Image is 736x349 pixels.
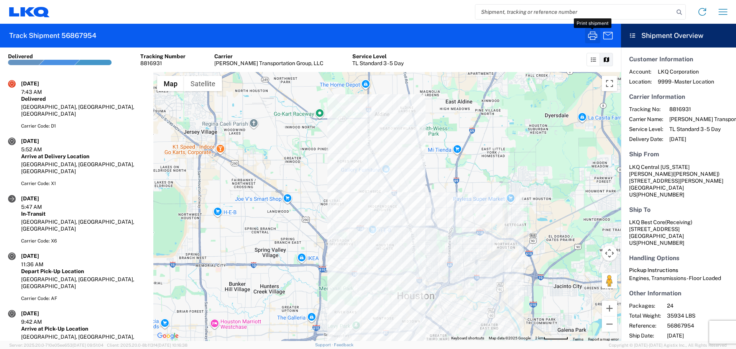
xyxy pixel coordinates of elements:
div: Arrive at Pick-Up Location [21,325,145,332]
span: Service Level: [629,126,663,133]
div: Delivered [8,53,33,60]
h6: Pickup Instructions [629,267,728,274]
div: [DATE] [21,252,59,259]
div: In-Transit [21,210,145,217]
button: Drag Pegman onto the map to open Street View [602,273,617,288]
div: Carrier Code: X6 [21,238,145,244]
a: Feedback [334,342,353,347]
div: [GEOGRAPHIC_DATA], [GEOGRAPHIC_DATA], [GEOGRAPHIC_DATA] [21,218,145,232]
div: Delivered [21,95,145,102]
span: 35934 LBS [667,312,733,319]
input: Shipment, tracking or reference number [475,5,674,19]
span: Packages: [629,302,661,309]
span: 56867954 [667,322,733,329]
h5: Carrier Information [629,93,728,100]
div: 9:42 AM [21,318,59,325]
div: Arrive at Delivery Location [21,153,145,160]
div: Carrier Code: X1 [21,180,145,187]
span: 9999 - Master Location [658,78,714,85]
button: Map camera controls [602,246,617,261]
h5: Customer Information [629,56,728,63]
span: Account: [629,68,652,75]
span: Ship Date: [629,332,661,339]
div: 7:43 AM [21,88,59,95]
span: Server: 2025.20.0-710e05ee653 [9,343,103,347]
div: [GEOGRAPHIC_DATA], [GEOGRAPHIC_DATA], [GEOGRAPHIC_DATA] [21,276,145,290]
div: 5:52 AM [21,146,59,153]
span: (Receiving) [665,219,692,225]
div: 8816931 [140,60,186,67]
div: Tracking Number [140,53,186,60]
div: Service Level [352,53,404,60]
span: [PHONE_NUMBER] [636,192,684,198]
span: 2 km [535,336,544,340]
address: [GEOGRAPHIC_DATA] US [629,219,728,246]
button: Toggle fullscreen view [602,76,617,91]
span: LKQ Corporation [658,68,714,75]
button: Show street map [157,76,184,91]
span: LKQ Best Core [STREET_ADDRESS] [629,219,692,232]
span: Location: [629,78,652,85]
span: Tracking No: [629,106,663,113]
header: Shipment Overview [621,24,736,48]
span: Copyright © [DATE]-[DATE] Agistix Inc., All Rights Reserved [609,342,727,349]
span: Delivery Date: [629,136,663,143]
div: [DATE] [21,195,59,202]
div: [GEOGRAPHIC_DATA], [GEOGRAPHIC_DATA], [GEOGRAPHIC_DATA] [21,103,145,117]
div: Carrier [214,53,324,60]
div: [GEOGRAPHIC_DATA], [GEOGRAPHIC_DATA], [GEOGRAPHIC_DATA] [21,333,145,347]
h5: Handling Options [629,254,728,262]
span: ([PERSON_NAME]) [673,171,720,177]
button: Keyboard shortcuts [451,336,484,341]
div: TL Standard 3 - 5 Day [352,60,404,67]
div: Carrier Code: AF [21,295,145,302]
span: [DATE] [667,332,733,339]
span: [DATE] 10:16:38 [158,343,187,347]
div: [GEOGRAPHIC_DATA], [GEOGRAPHIC_DATA], [GEOGRAPHIC_DATA] [21,161,145,175]
button: Show satellite imagery [184,76,222,91]
div: Carrier Code: D1 [21,123,145,129]
a: Support [315,342,334,347]
div: Engines, Transmissions - Floor Loaded [629,275,728,282]
a: Terms [573,337,583,341]
span: 24 [667,302,733,309]
span: [STREET_ADDRESS][PERSON_NAME] [629,178,723,184]
span: Total Weight: [629,312,661,319]
div: Depart Pick-Up Location [21,268,145,275]
h5: Ship To [629,206,728,213]
h5: Ship From [629,151,728,158]
div: 5:47 AM [21,203,59,210]
span: [PHONE_NUMBER] [636,240,684,246]
div: [PERSON_NAME] Transportation Group, LLC [214,60,324,67]
span: Client: 2025.20.0-8b113f4 [107,343,187,347]
span: LKQ Central [US_STATE] [PERSON_NAME] [629,164,690,177]
a: Report a map error [588,337,619,341]
h2: Track Shipment 56867954 [9,31,96,40]
span: Carrier Name: [629,116,663,123]
div: [DATE] [21,138,59,144]
button: Zoom out [602,316,617,332]
div: 11:36 AM [21,261,59,268]
address: [GEOGRAPHIC_DATA] US [629,164,728,198]
h5: Other Information [629,290,728,297]
a: Open this area in Google Maps (opens a new window) [155,331,181,341]
span: Reference: [629,322,661,329]
div: [DATE] [21,80,59,87]
button: Map Scale: 2 km per 60 pixels [533,336,570,341]
span: [DATE] 09:51:04 [72,343,103,347]
div: [DATE] [21,310,59,317]
img: Google [155,331,181,341]
span: Map data ©2025 Google [489,336,531,340]
button: Zoom in [602,301,617,316]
